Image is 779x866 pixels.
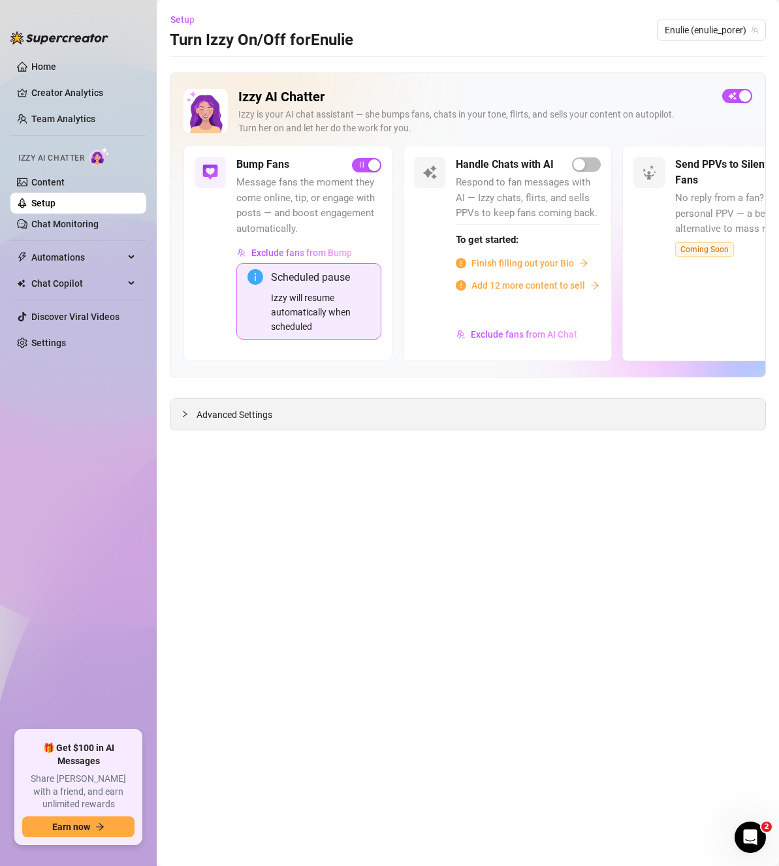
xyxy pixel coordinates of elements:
[181,407,197,421] div: collapsed
[170,9,205,30] button: Setup
[31,312,119,322] a: Discover Viral Videos
[422,165,437,180] img: svg%3e
[17,279,25,288] img: Chat Copilot
[170,30,353,51] h3: Turn Izzy On/Off for Enulie
[31,114,95,124] a: Team Analytics
[251,248,352,258] span: Exclude fans from Bump
[456,324,578,345] button: Exclude fans from AI Chat
[641,165,657,180] img: svg%3e
[675,242,734,257] span: Coming Soon
[271,269,370,285] div: Scheduled pause
[247,269,263,285] span: info-circle
[236,157,289,172] h5: Bump Fans
[456,330,466,339] img: svg%3e
[456,157,554,172] h5: Handle Chats with AI
[31,219,99,229] a: Chat Monitoring
[456,280,466,291] span: info-circle
[31,61,56,72] a: Home
[456,175,601,221] span: Respond to fan messages with AI — Izzy chats, flirts, and sells PPVs to keep fans coming back.
[89,147,110,166] img: AI Chatter
[735,822,766,853] iframe: Intercom live chat
[761,822,772,832] span: 2
[236,175,381,236] span: Message fans the moment they come online, tip, or engage with posts — and boost engagement automa...
[31,82,136,103] a: Creator Analytics
[471,256,574,270] span: Finish filling out your Bio
[22,742,135,767] span: 🎁 Get $100 in AI Messages
[456,234,518,246] strong: To get started:
[31,177,65,187] a: Content
[31,338,66,348] a: Settings
[52,822,90,832] span: Earn now
[202,165,218,180] img: svg%3e
[22,816,135,837] button: Earn nowarrow-right
[17,252,27,263] span: thunderbolt
[10,31,108,44] img: logo-BBDzfeDw.svg
[590,281,599,290] span: arrow-right
[31,198,56,208] a: Setup
[237,248,246,257] img: svg%3e
[95,822,104,831] span: arrow-right
[170,14,195,25] span: Setup
[22,773,135,811] span: Share [PERSON_NAME] with a friend, and earn unlimited rewards
[181,410,189,418] span: collapsed
[665,20,758,40] span: Enulie (enulie_porer)
[579,259,588,268] span: arrow-right
[31,273,124,294] span: Chat Copilot
[471,329,577,340] span: Exclude fans from AI Chat
[238,89,712,105] h2: Izzy AI Chatter
[197,408,272,422] span: Advanced Settings
[456,258,466,268] span: info-circle
[183,89,228,133] img: Izzy AI Chatter
[238,108,712,135] div: Izzy is your AI chat assistant — she bumps fans, chats in your tone, flirts, and sells your conte...
[236,242,353,263] button: Exclude fans from Bump
[18,152,84,165] span: Izzy AI Chatter
[751,26,759,34] span: team
[31,247,124,268] span: Automations
[271,291,370,334] div: Izzy will resume automatically when scheduled
[471,278,585,293] span: Add 12 more content to sell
